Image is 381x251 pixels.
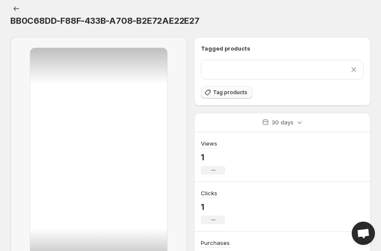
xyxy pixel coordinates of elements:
h6: Tagged products [201,44,364,53]
span: BB0C68DD-F88F-433B-A708-B2E72AE22E27 [10,16,200,26]
h3: Purchases [201,238,230,247]
button: Tag products [201,86,253,98]
button: Settings [10,3,22,15]
h3: Clicks [201,189,217,197]
h3: Views [201,139,217,148]
span: Tag products [213,89,247,96]
p: 1 [201,202,225,212]
p: 30 days [272,118,294,127]
div: Open chat [352,222,375,245]
p: 1 [201,152,225,162]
